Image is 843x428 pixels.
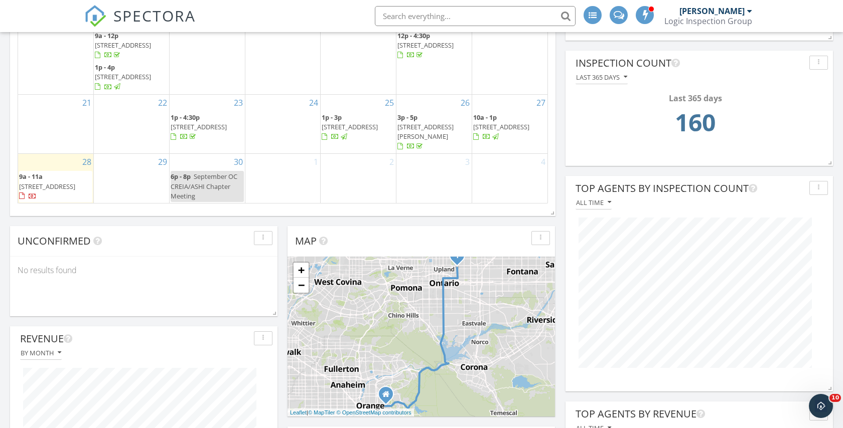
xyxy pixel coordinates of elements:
div: Last 365 days [579,92,812,104]
div: [PERSON_NAME] [679,6,745,16]
input: Search everything... [375,6,576,26]
div: No results found [10,257,277,284]
a: Go to September 26, 2025 [459,95,472,111]
span: SPECTORA [113,5,196,26]
a: 9a - 12p [STREET_ADDRESS] [95,30,168,62]
a: 9a - 11a [STREET_ADDRESS] [19,172,75,200]
td: 160 [579,104,812,146]
a: 12p - 4:30p [STREET_ADDRESS] [397,31,454,59]
a: 10a - 1p [STREET_ADDRESS] [473,112,546,143]
span: 9a - 11a [19,172,43,181]
span: [STREET_ADDRESS] [171,122,227,131]
a: 3p - 5p [STREET_ADDRESS][PERSON_NAME] [397,113,454,151]
a: 1p - 4p [STREET_ADDRESS] [95,62,168,93]
td: Go to September 25, 2025 [321,94,396,154]
td: Go to September 17, 2025 [245,13,321,94]
a: Go to September 25, 2025 [383,95,396,111]
td: Go to September 14, 2025 [18,13,94,94]
td: Go to September 15, 2025 [94,13,170,94]
td: Go to September 18, 2025 [321,13,396,94]
td: Go to October 1, 2025 [245,154,321,203]
td: Go to September 26, 2025 [396,94,472,154]
span: 9a - 12p [95,31,118,40]
a: Go to October 4, 2025 [539,154,547,170]
a: 12p - 4:30p [STREET_ADDRESS] [397,30,471,62]
div: Revenue [20,331,250,346]
td: Go to September 28, 2025 [18,154,94,203]
a: 3p - 5p [STREET_ADDRESS][PERSON_NAME] [397,112,471,153]
div: | [288,408,414,417]
a: 1p - 3p [STREET_ADDRESS] [322,112,395,143]
td: Go to October 4, 2025 [472,154,547,203]
a: 1p - 4:30p [STREET_ADDRESS] [171,113,227,141]
td: Go to September 22, 2025 [94,94,170,154]
td: Go to September 29, 2025 [94,154,170,203]
div: Top Agents by Revenue [576,406,805,421]
a: Go to September 21, 2025 [80,95,93,111]
a: Go to September 27, 2025 [534,95,547,111]
a: © OpenStreetMap contributors [337,409,411,415]
span: 3p - 5p [397,113,417,122]
button: Last 365 days [576,71,628,84]
span: [STREET_ADDRESS] [19,182,75,191]
span: September OC CREIA/ASHI Chapter Meeting [171,172,237,200]
td: Go to September 30, 2025 [169,154,245,203]
a: Go to October 1, 2025 [312,154,320,170]
a: Go to September 28, 2025 [80,154,93,170]
span: [STREET_ADDRESS] [397,41,454,50]
img: The Best Home Inspection Software - Spectora [84,5,106,27]
a: 1p - 4p [STREET_ADDRESS] [95,63,151,91]
td: Go to September 19, 2025 [396,13,472,94]
td: Go to September 21, 2025 [18,94,94,154]
a: Go to October 2, 2025 [387,154,396,170]
iframe: Intercom live chat [809,394,833,418]
span: [STREET_ADDRESS] [322,122,378,131]
a: 9a - 12p [STREET_ADDRESS] [95,31,151,59]
span: [STREET_ADDRESS][PERSON_NAME] [397,122,454,141]
td: Go to October 3, 2025 [396,154,472,203]
div: All time [576,199,611,206]
a: 1p - 4:30p [STREET_ADDRESS] [171,112,244,143]
div: 4223 E Washington Ave, Orange CA 92869 [386,394,392,400]
span: 1p - 4:30p [171,113,200,122]
span: 1p - 3p [322,113,342,122]
td: Go to October 2, 2025 [321,154,396,203]
span: [STREET_ADDRESS] [473,122,529,131]
span: 10 [829,394,841,402]
button: By month [20,346,62,360]
span: 1p - 4p [95,63,115,72]
a: Go to September 23, 2025 [232,95,245,111]
a: Go to October 3, 2025 [463,154,472,170]
a: Leaflet [290,409,307,415]
td: Go to September 23, 2025 [169,94,245,154]
span: [STREET_ADDRESS] [95,41,151,50]
a: Go to September 29, 2025 [156,154,169,170]
a: © MapTiler [308,409,335,415]
span: 10a - 1p [473,113,497,122]
span: 12p - 4:30p [397,31,430,40]
div: Last 365 days [576,74,627,81]
td: Go to September 20, 2025 [472,13,547,94]
span: [STREET_ADDRESS] [95,72,151,81]
a: Go to September 24, 2025 [307,95,320,111]
div: Top Agents by Inspection Count [576,181,805,196]
a: SPECTORA [84,14,196,35]
i: 1 [455,253,459,260]
td: Go to September 16, 2025 [169,13,245,94]
span: Map [295,234,317,248]
a: 9a - 11a [STREET_ADDRESS] [19,171,92,202]
div: Logic Inspection Group [664,16,752,26]
div: 8814 Knollwood Dr, Rancho Cucamonga, CA 91730 [457,255,463,261]
a: Zoom out [294,278,309,293]
div: Inspection Count [576,56,805,71]
a: 1p - 3p [STREET_ADDRESS] [322,113,378,141]
a: Zoom in [294,263,309,278]
td: Go to September 24, 2025 [245,94,321,154]
span: Unconfirmed [18,234,91,248]
span: 6p - 8p [171,172,191,181]
a: Go to September 22, 2025 [156,95,169,111]
td: Go to September 27, 2025 [472,94,547,154]
div: By month [21,349,61,356]
button: All time [576,196,612,209]
a: 10a - 1p [STREET_ADDRESS] [473,113,529,141]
